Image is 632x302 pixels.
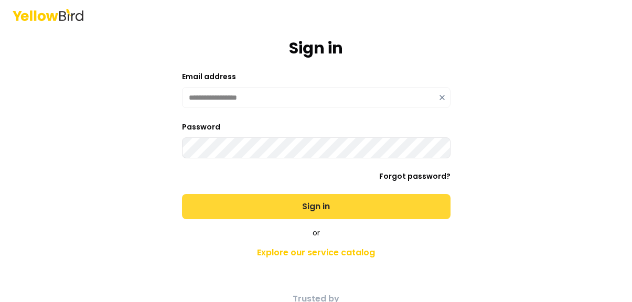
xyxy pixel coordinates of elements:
[182,122,220,132] label: Password
[182,194,451,219] button: Sign in
[313,228,320,238] span: or
[132,242,501,263] a: Explore our service catalog
[182,71,236,82] label: Email address
[379,171,451,181] a: Forgot password?
[289,39,343,58] h1: Sign in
